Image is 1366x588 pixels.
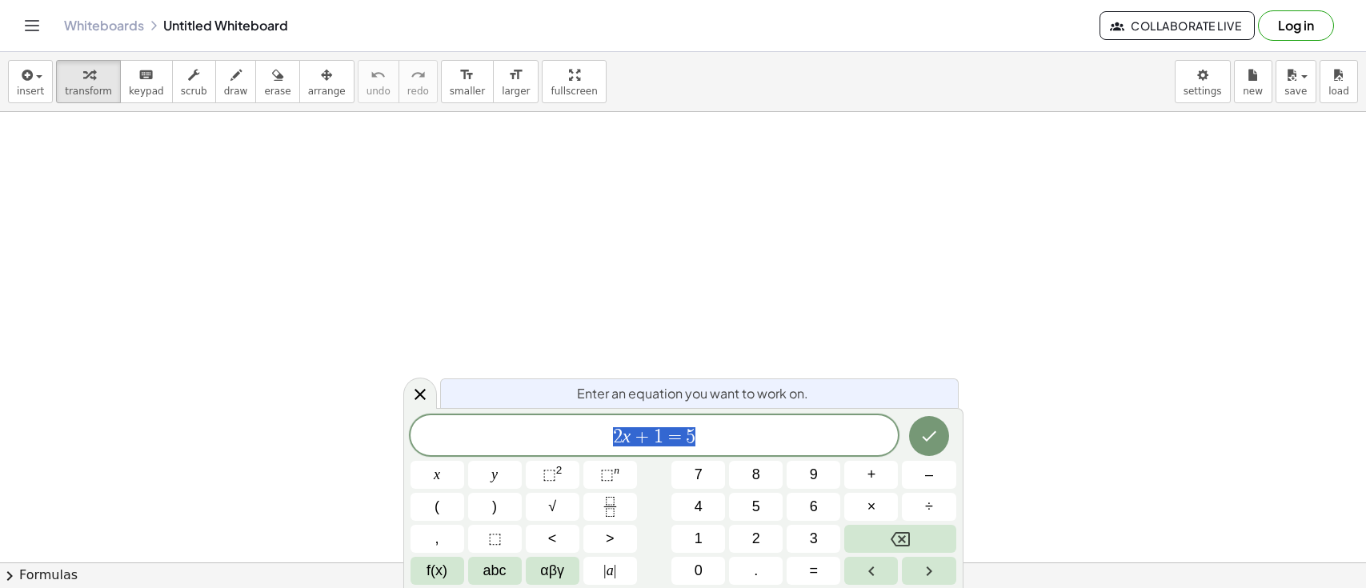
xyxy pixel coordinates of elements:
i: keyboard [138,66,154,85]
button: 1 [671,525,725,553]
var: x [623,426,631,446]
span: | [614,562,617,578]
button: Divide [902,493,955,521]
span: transform [65,86,112,97]
span: arrange [308,86,346,97]
span: undo [367,86,391,97]
button: format_sizelarger [493,60,539,103]
span: y [491,464,498,486]
button: 3 [787,525,840,553]
span: Collaborate Live [1113,18,1241,33]
button: Functions [411,557,464,585]
button: Greater than [583,525,637,553]
span: larger [502,86,530,97]
span: save [1284,86,1307,97]
button: undoundo [358,60,399,103]
button: Squared [526,461,579,489]
span: 8 [752,464,760,486]
span: ÷ [925,496,933,518]
button: Placeholder [468,525,522,553]
a: Whiteboards [64,18,144,34]
button: 2 [729,525,783,553]
button: Left arrow [844,557,898,585]
button: 5 [729,493,783,521]
span: settings [1184,86,1222,97]
button: arrange [299,60,355,103]
span: √ [548,496,556,518]
span: 5 [686,427,695,446]
button: Right arrow [902,557,955,585]
button: Absolute value [583,557,637,585]
button: 7 [671,461,725,489]
button: Greek alphabet [526,557,579,585]
button: Superscript [583,461,637,489]
span: ⬚ [600,466,614,482]
button: transform [56,60,121,103]
span: αβγ [540,560,564,582]
button: Alphabet [468,557,522,585]
button: Collaborate Live [1100,11,1255,40]
button: fullscreen [542,60,606,103]
button: , [411,525,464,553]
span: 6 [810,496,818,518]
span: ⬚ [543,466,556,482]
span: 2 [752,528,760,550]
span: = [810,560,819,582]
button: Times [844,493,898,521]
span: > [606,528,615,550]
button: new [1234,60,1272,103]
sup: 2 [556,464,563,476]
span: f(x) [427,560,447,582]
span: + [867,464,876,486]
span: redo [407,86,429,97]
i: undo [371,66,386,85]
span: draw [224,86,248,97]
span: × [867,496,876,518]
i: format_size [508,66,523,85]
span: , [435,528,439,550]
span: ) [492,496,497,518]
button: 0 [671,557,725,585]
span: erase [264,86,290,97]
button: 6 [787,493,840,521]
span: scrub [181,86,207,97]
button: Backspace [844,525,955,553]
button: y [468,461,522,489]
button: ) [468,493,522,521]
button: Less than [526,525,579,553]
span: ( [435,496,439,518]
button: x [411,461,464,489]
button: 4 [671,493,725,521]
button: scrub [172,60,216,103]
button: redoredo [399,60,438,103]
i: format_size [459,66,475,85]
span: = [663,427,687,446]
button: keyboardkeypad [120,60,173,103]
button: ( [411,493,464,521]
button: Toggle navigation [19,13,45,38]
span: 0 [695,560,703,582]
button: 9 [787,461,840,489]
span: – [925,464,933,486]
span: + [631,427,654,446]
span: < [548,528,557,550]
span: load [1328,86,1349,97]
button: Square root [526,493,579,521]
span: 7 [695,464,703,486]
span: Enter an equation you want to work on. [577,384,808,403]
button: Minus [902,461,955,489]
button: save [1276,60,1316,103]
button: load [1320,60,1358,103]
span: insert [17,86,44,97]
button: Done [909,416,949,456]
button: draw [215,60,257,103]
span: 2 [613,427,623,446]
span: x [434,464,440,486]
button: format_sizesmaller [441,60,494,103]
span: keypad [129,86,164,97]
button: Fraction [583,493,637,521]
button: Plus [844,461,898,489]
span: . [754,560,758,582]
button: insert [8,60,53,103]
i: redo [411,66,426,85]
